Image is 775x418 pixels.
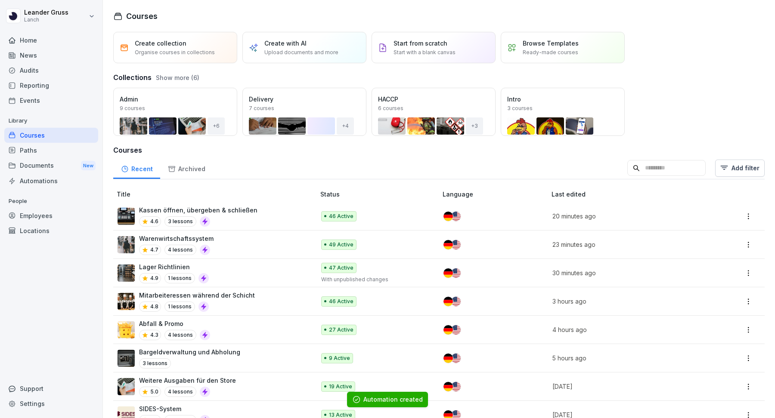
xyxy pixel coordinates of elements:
[150,388,158,396] p: 5.0
[113,72,152,83] h3: Collections
[329,241,353,249] p: 49 Active
[451,240,461,249] img: us.svg
[329,354,350,362] p: 9 Active
[378,104,403,112] p: 6 courses
[4,128,98,143] a: Courses
[451,268,461,278] img: us.svg
[139,376,236,385] p: Weitere Ausgaben für den Store
[715,160,765,177] button: Add filter
[451,353,461,363] img: us.svg
[118,350,135,367] img: th9trzu144u9p3red8ow6id8.png
[443,297,453,306] img: de.svg
[443,325,453,335] img: de.svg
[4,158,98,174] a: DocumentsNew
[120,104,145,112] p: 9 courses
[443,268,453,278] img: de.svg
[4,78,98,93] a: Reporting
[249,95,360,104] p: Delivery
[118,208,135,225] img: h81973bi7xjfk70fncdre0go.png
[118,321,135,338] img: urw3ytc7x1v5bfur977du01f.png
[120,95,231,104] p: Admin
[139,206,257,215] p: Kassen öffnen, übergeben & schließen
[118,236,135,253] img: rqk9zuyit2treb6bjhzcuekp.png
[160,157,213,179] a: Archived
[135,39,186,48] p: Create collection
[164,245,196,255] p: 4 lessons
[337,117,354,135] div: + 4
[4,381,98,396] div: Support
[552,382,700,391] p: [DATE]
[552,297,700,306] p: 3 hours ago
[118,293,135,310] img: xjzuossoc1a89jeij0tv46pl.png
[552,325,700,334] p: 4 hours ago
[363,395,423,404] div: Automation created
[552,353,700,363] p: 5 hours ago
[329,264,353,272] p: 47 Active
[4,223,98,238] a: Locations
[139,404,210,413] p: SIDES-System
[4,93,98,108] a: Events
[164,273,195,283] p: 1 lessons
[329,326,353,334] p: 27 Active
[113,145,765,155] h3: Courses
[451,325,461,335] img: us.svg
[150,331,158,339] p: 4.3
[443,212,453,221] img: de.svg
[139,234,214,243] p: Warenwirtschaftssystem
[242,88,366,136] a: Delivery7 courses+4
[552,190,710,199] p: Last edited
[164,330,196,340] p: 4 lessons
[443,240,453,249] img: de.svg
[117,190,317,199] p: Title
[24,9,68,16] p: Leander Gruss
[4,143,98,158] a: Paths
[139,291,255,300] p: Mitarbeiteressen während der Schicht
[552,240,700,249] p: 23 minutes ago
[329,298,353,305] p: 46 Active
[321,276,429,283] p: With unpublished changes
[264,49,338,56] p: Upload documents and more
[4,158,98,174] div: Documents
[4,173,98,188] a: Automations
[4,396,98,411] div: Settings
[507,104,533,112] p: 3 courses
[523,39,579,48] p: Browse Templates
[4,208,98,223] a: Employees
[139,358,171,369] p: 3 lessons
[249,104,274,112] p: 7 courses
[394,39,447,48] p: Start from scratch
[81,161,96,171] div: New
[372,88,496,136] a: HACCP6 courses+3
[466,117,483,135] div: + 3
[113,157,160,179] div: Recent
[164,216,196,227] p: 3 lessons
[139,319,210,328] p: Abfall & Promo
[552,212,700,221] p: 20 minutes ago
[443,190,548,199] p: Language
[156,73,199,82] button: Show more (6)
[164,301,195,312] p: 1 lessons
[4,33,98,48] div: Home
[4,194,98,208] p: People
[4,48,98,63] div: News
[378,95,489,104] p: HACCP
[113,88,237,136] a: Admin9 courses+6
[24,17,68,23] p: Lanch
[135,49,215,56] p: Organise courses in collections
[443,353,453,363] img: de.svg
[264,39,307,48] p: Create with AI
[4,63,98,78] a: Audits
[501,88,625,136] a: Intro3 courses
[394,49,456,56] p: Start with a blank canvas
[4,114,98,128] p: Library
[451,297,461,306] img: us.svg
[507,95,618,104] p: Intro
